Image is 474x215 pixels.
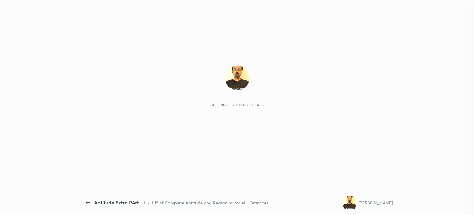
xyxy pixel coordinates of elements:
img: 7cc848c12f404b6e846a15630d6f25fb.jpg [343,196,356,209]
div: • [148,200,150,206]
img: 7cc848c12f404b6e846a15630d6f25fb.jpg [225,66,250,90]
div: Setting up your live class [211,103,264,107]
div: L18 of Complete Aptitude and Reasoning for ALL Branches [152,200,268,206]
div: Aptitude Extra PArt - I [94,199,145,206]
div: [PERSON_NAME] [358,200,393,206]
